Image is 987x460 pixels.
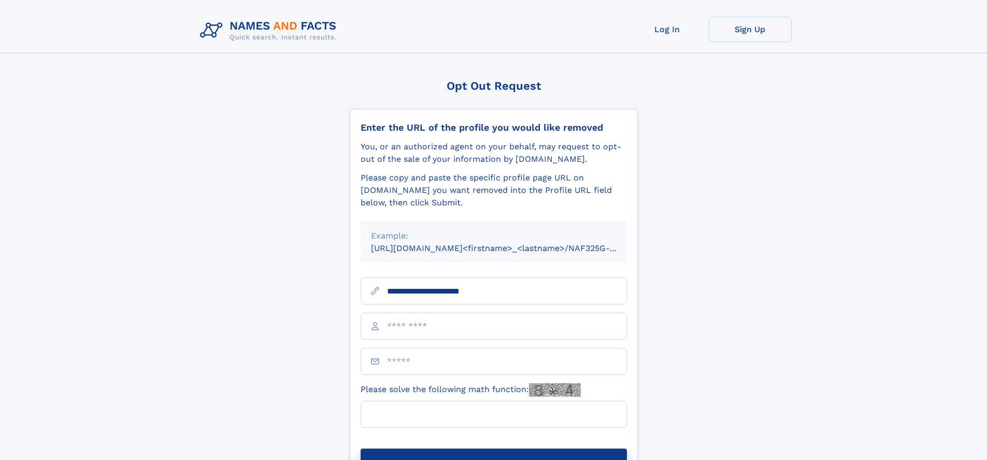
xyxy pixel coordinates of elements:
div: Please copy and paste the specific profile page URL on [DOMAIN_NAME] you want removed into the Pr... [361,172,627,209]
small: [URL][DOMAIN_NAME]<firstname>_<lastname>/NAF325G-xxxxxxxx [371,243,647,253]
a: Sign Up [709,17,792,42]
div: Example: [371,230,617,242]
label: Please solve the following math function: [361,383,581,397]
a: Log In [626,17,709,42]
img: Logo Names and Facts [196,17,345,45]
div: You, or an authorized agent on your behalf, may request to opt-out of the sale of your informatio... [361,141,627,165]
div: Enter the URL of the profile you would like removed [361,122,627,133]
div: Opt Out Request [350,79,638,92]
